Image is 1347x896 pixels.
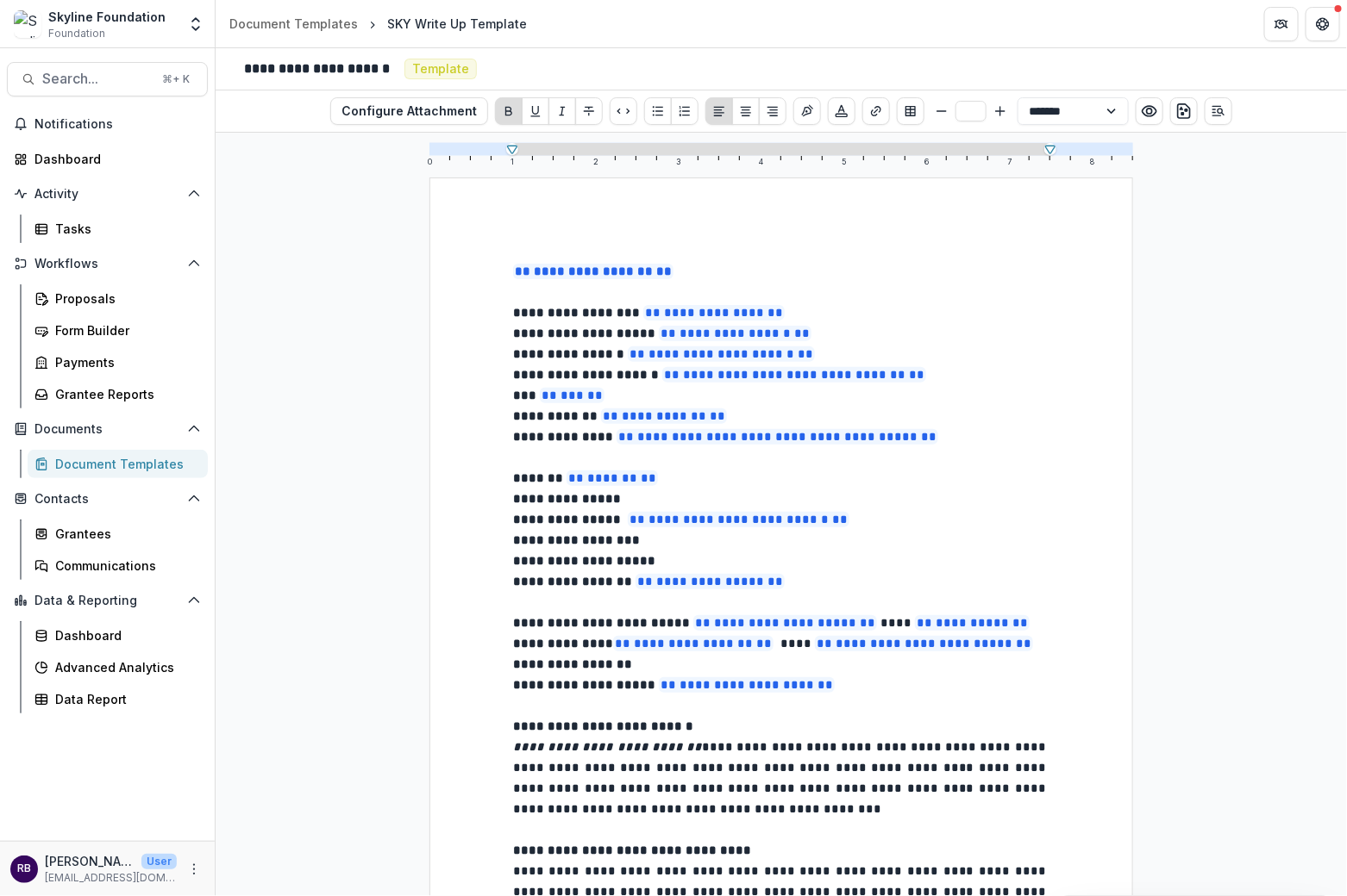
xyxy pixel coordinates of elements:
[793,97,821,125] button: Insert Signature
[862,97,890,125] button: Create link
[7,180,208,208] button: Open Activity
[705,97,733,125] button: Align Left
[7,415,208,443] button: Open Documents
[141,854,177,869] p: User
[28,380,208,408] a: Grantee Reports
[931,101,952,121] button: Smaller
[48,8,166,26] div: Skyline Foundation
[1170,97,1198,125] button: download-word
[610,97,637,125] button: Code
[732,97,760,125] button: Align Center
[45,870,177,886] p: [EMAIL_ADDRESS][DOMAIN_NAME]
[55,455,194,473] div: Document Templates
[387,15,527,33] div: SKY Write Up Template
[34,594,180,608] span: Data & Reporting
[34,422,180,437] span: Documents
[7,485,208,513] button: Open Contacts
[897,97,924,125] button: Insert Table
[48,26,105,41] span: Foundation
[55,353,194,371] div: Payments
[28,215,208,243] a: Tasks
[55,557,194,575] div: Communications
[412,62,469,77] span: Template
[222,11,534,36] nav: breadcrumb
[34,257,180,271] span: Workflows
[55,385,194,403] div: Grantee Reports
[759,97,786,125] button: Align Right
[28,450,208,478] a: Document Templates
[55,626,194,644] div: Dashboard
[990,101,1011,121] button: Bigger
[575,97,603,125] button: Strike
[159,70,193,89] div: ⌘ + K
[828,97,855,125] button: Choose font color
[28,316,208,345] a: Form Builder
[522,97,549,125] button: Underline
[55,289,194,308] div: Proposals
[1264,7,1299,41] button: Partners
[548,97,576,125] button: Italicize
[28,520,208,548] a: Grantees
[7,250,208,277] button: Open Workflows
[55,690,194,708] div: Data Report
[28,621,208,650] a: Dashboard
[222,11,365,36] a: Document Templates
[7,62,208,96] button: Search...
[1205,97,1232,125] button: Open Editor Sidebar
[7,110,208,138] button: Notifications
[28,284,208,313] a: Proposals
[7,587,208,614] button: Open Data & Reporting
[17,863,31,874] div: Rose Brookhouse
[28,653,208,681] a: Advanced Analytics
[7,145,208,173] a: Dashboard
[644,97,672,125] button: Bullet List
[34,187,180,202] span: Activity
[330,97,488,125] button: Configure Attachment
[28,551,208,580] a: Communications
[14,10,41,38] img: Skyline Foundation
[55,220,194,238] div: Tasks
[229,15,358,33] div: Document Templates
[34,117,201,132] span: Notifications
[45,852,135,870] p: [PERSON_NAME]
[1306,7,1340,41] button: Get Help
[184,859,204,880] button: More
[42,71,152,87] span: Search...
[55,525,194,543] div: Grantees
[34,150,194,168] div: Dashboard
[671,97,699,125] button: Ordered List
[495,97,523,125] button: Bold
[55,658,194,676] div: Advanced Analytics
[34,492,180,507] span: Contacts
[28,348,208,376] a: Payments
[55,321,194,339] div: Form Builder
[184,7,208,41] button: Open entity switcher
[1136,97,1163,125] button: Preview preview-doc.pdf
[28,685,208,713] a: Data Report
